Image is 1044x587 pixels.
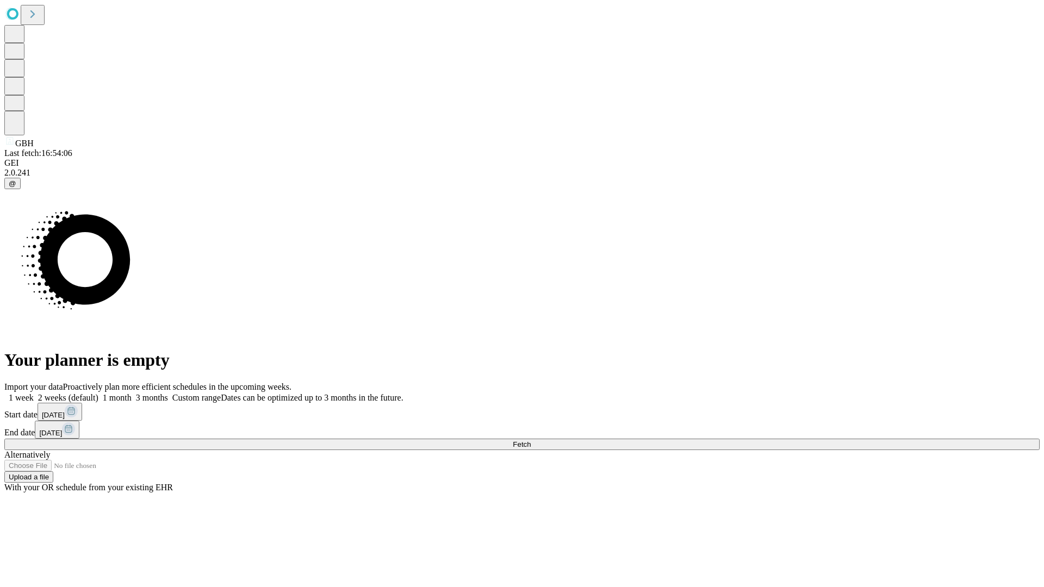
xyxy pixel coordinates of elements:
[38,403,82,421] button: [DATE]
[4,158,1040,168] div: GEI
[136,393,168,402] span: 3 months
[4,421,1040,439] div: End date
[63,382,291,391] span: Proactively plan more efficient schedules in the upcoming weeks.
[4,382,63,391] span: Import your data
[9,393,34,402] span: 1 week
[15,139,34,148] span: GBH
[103,393,132,402] span: 1 month
[172,393,221,402] span: Custom range
[4,439,1040,450] button: Fetch
[35,421,79,439] button: [DATE]
[4,471,53,483] button: Upload a file
[4,450,50,459] span: Alternatively
[513,440,531,448] span: Fetch
[4,403,1040,421] div: Start date
[4,350,1040,370] h1: Your planner is empty
[221,393,403,402] span: Dates can be optimized up to 3 months in the future.
[9,179,16,188] span: @
[4,148,72,158] span: Last fetch: 16:54:06
[4,178,21,189] button: @
[4,168,1040,178] div: 2.0.241
[4,483,173,492] span: With your OR schedule from your existing EHR
[42,411,65,419] span: [DATE]
[38,393,98,402] span: 2 weeks (default)
[39,429,62,437] span: [DATE]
